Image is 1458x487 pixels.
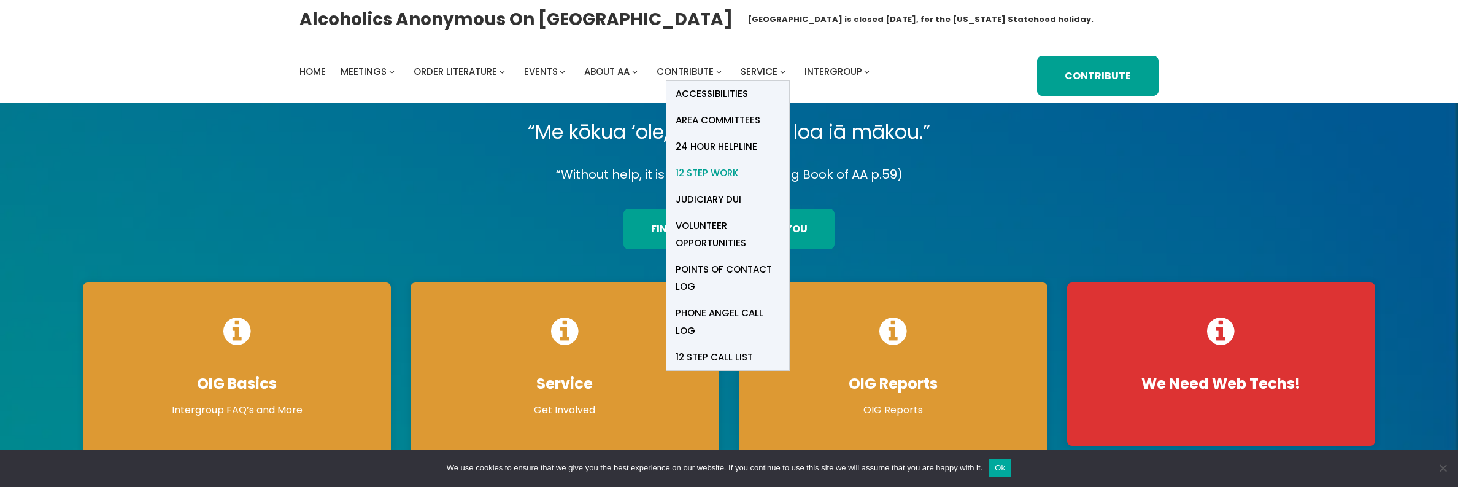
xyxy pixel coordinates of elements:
a: Service [741,63,777,80]
button: About AA submenu [632,69,638,74]
a: Meetings [341,63,387,80]
span: Meetings [341,65,387,78]
span: Order Literature [414,65,497,78]
a: Judiciary DUI [666,187,789,213]
a: Contribute [1037,56,1159,96]
span: Contribute [657,65,714,78]
a: 12 Step Call List [666,344,789,370]
span: We use cookies to ensure that we give you the best experience on our website. If you continue to ... [447,462,982,474]
h1: [GEOGRAPHIC_DATA] is closed [DATE], for the [US_STATE] Statehood holiday. [747,14,1093,26]
a: About AA [584,63,630,80]
a: Home [299,63,326,80]
span: Events [524,65,558,78]
button: Service submenu [780,69,785,74]
span: Intergroup [804,65,862,78]
span: Accessibilities [676,85,748,103]
nav: Intergroup [299,63,874,80]
a: Intergroup [804,63,862,80]
a: Contribute [657,63,714,80]
span: Judiciary DUI [676,191,741,208]
a: Alcoholics Anonymous on [GEOGRAPHIC_DATA] [299,4,733,34]
span: 12 Step Work [676,165,738,182]
span: Service [741,65,777,78]
p: Intergroup FAQ’s and More [95,403,379,418]
h4: We Need Web Techs! [1079,375,1363,393]
span: Volunteer Opportunities [676,217,780,252]
a: Area Committees [666,107,789,134]
span: Home [299,65,326,78]
span: 24 Hour Helpline [676,138,757,155]
span: Points of Contact Log [676,261,780,295]
p: “Me kōkua ‘ole, he hana nui loa iā mākou.” [73,115,1385,149]
button: Contribute submenu [716,69,722,74]
h4: OIG Reports [751,375,1035,393]
span: Phone Angel Call Log [676,305,780,339]
button: Events submenu [560,69,565,74]
a: Accessibilities [666,81,789,107]
button: Meetings submenu [389,69,395,74]
h4: OIG Basics [95,375,379,393]
button: Order Literature submenu [499,69,505,74]
button: Ok [989,459,1011,477]
a: find an aa meeting near you [623,209,835,249]
a: 12 Step Work [666,160,789,187]
p: Get Involved [423,403,707,418]
h4: Service [423,375,707,393]
a: 24 Hour Helpline [666,134,789,160]
a: Events [524,63,558,80]
a: Points of Contact Log [666,257,789,300]
a: Volunteer Opportunities [666,213,789,257]
span: Area Committees [676,112,760,129]
p: “Without help, it is too much for us.” (Big Book of AA p.59) [73,164,1385,185]
span: No [1437,462,1449,474]
a: Phone Angel Call Log [666,300,789,344]
span: 12 Step Call List [676,349,753,366]
button: Intergroup submenu [864,69,870,74]
span: About AA [584,65,630,78]
p: OIG Reports [751,403,1035,418]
